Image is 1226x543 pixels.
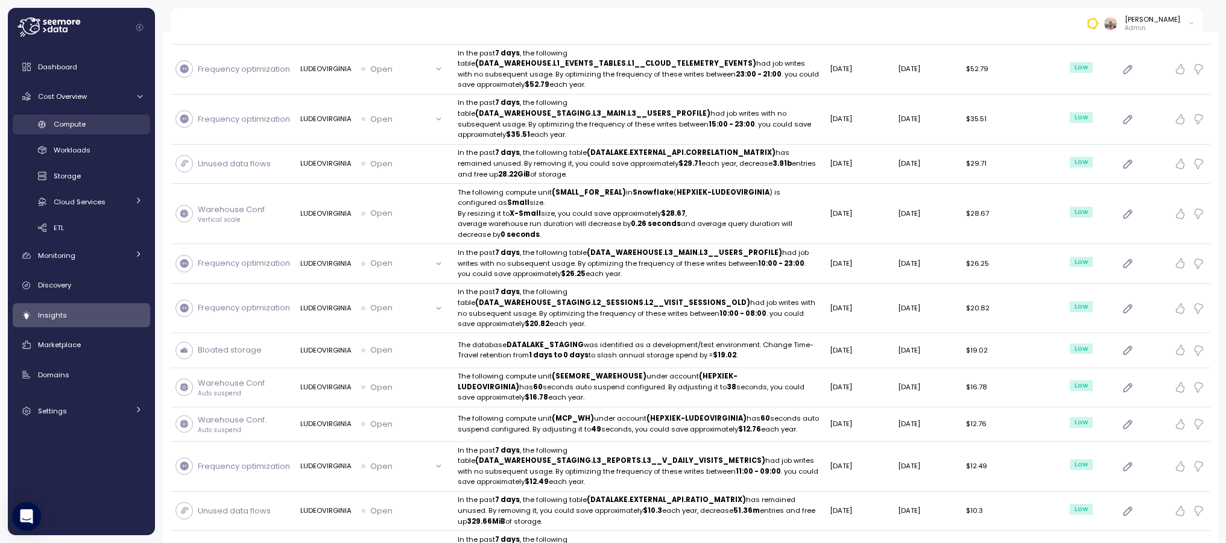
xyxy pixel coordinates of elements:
p: In the past , the following table had job writes with no subsequent usage. By optimizing the freq... [458,48,820,91]
td: LUDEOVIRGINIA [295,333,356,368]
button: Open [361,457,448,475]
span: Workloads [54,145,90,155]
span: Compute [54,119,86,129]
strong: 1 days to 0 days [529,350,589,360]
span: Domains [38,370,69,380]
td: LUDEOVIRGINIA [295,145,356,184]
strong: 7 days [495,287,520,297]
div: Open Intercom Messenger [12,502,41,531]
p: In the past , the following table has remained unused. By removing it, you could save approximate... [458,495,820,527]
a: Marketplace [13,333,150,357]
p: Frequency optimization [198,460,290,472]
p: Open [370,113,393,125]
p: By resizing it to size, you could save approximately , [458,209,820,219]
td: $20.82 [961,284,1065,334]
button: Collapse navigation [132,23,147,32]
div: Low [1070,459,1093,470]
p: The following compute unit under account has seconds auto suspend configured. By adjusting it to ... [458,371,820,403]
td: [DATE] [825,184,893,245]
td: $26.25 [961,244,1065,283]
strong: 10:00 - 23:00 [758,259,804,268]
div: Low [1070,207,1093,218]
button: Open [361,300,448,317]
span: Discovery [38,280,71,290]
p: Open [370,505,393,517]
strong: 49 [591,424,601,434]
a: Workloads [13,140,150,160]
td: $16.78 [961,368,1065,407]
span: ETL [54,223,64,233]
p: Vertical scale [198,216,267,224]
a: Discovery [13,274,150,298]
td: LUDEOVIRGINIA [295,284,356,334]
p: In the past , the following table has remained unused. By removing it, you could save approximate... [458,148,820,180]
span: Dashboard [38,62,77,72]
td: $19.02 [961,333,1065,368]
td: [DATE] [893,368,961,407]
p: In the past , the following table had job writes with no subsequent usage. By optimizing the freq... [458,248,820,280]
div: Low [1070,504,1093,515]
a: Cost Overview [13,84,150,108]
strong: (DATALAKE.EXTERNAL_API.CORRELATION_MATRIX) [587,148,776,157]
strong: $12.76 [738,424,761,434]
strong: 28.22GiB [498,169,530,179]
td: $12.76 [961,407,1065,442]
strong: $19.02 [713,350,736,360]
td: LUDEOVIRGINIA [295,184,356,245]
div: Low [1070,157,1093,168]
a: Monitoring [13,243,150,268]
a: Compute [13,115,150,134]
div: Low [1070,417,1093,428]
span: Storage [54,171,81,181]
strong: $29.71 [678,159,701,168]
td: [DATE] [893,95,961,145]
p: Auto suspend [198,426,267,435]
td: LUDEOVIRGINIA [295,442,356,492]
strong: (HEPXIEK-LUDEOVIRGINIA) [458,371,738,392]
strong: 7 days [495,445,520,455]
strong: 0.26 seconds [631,219,681,228]
p: The following compute unit in ( ) is configured as size. [458,187,820,209]
strong: $20.82 [525,319,549,328]
a: Cloud Services [13,192,150,212]
strong: 15:00 - 23:00 [709,119,755,129]
td: [DATE] [893,492,961,531]
strong: $35.51 [506,130,530,139]
p: Frequency optimization [198,113,290,125]
span: Insights [38,310,67,320]
strong: (DATA_WAREHOUSE_STAGING.L3_MAIN.L3__USERS_PROFILE) [475,108,710,118]
div: Low [1070,301,1093,312]
p: Auto suspend [198,389,267,398]
span: Cost Overview [38,92,87,101]
span: Cloud Services [54,197,106,207]
p: Warehouse Conf. [198,414,267,426]
strong: $28.67 [661,209,686,218]
strong: 7 days [495,48,520,58]
p: In the past , the following table had job writes with no subsequent usage. By optimizing the freq... [458,287,820,330]
button: Open [361,60,448,78]
p: The following compute unit under account has seconds auto suspend configured. By adjusting it to ... [458,413,820,435]
strong: (SEEMORE_WAREHOUSE) [552,371,646,381]
td: $12.49 [961,442,1065,492]
td: [DATE] [825,333,893,368]
strong: $10.3 [643,506,662,515]
td: [DATE] [825,45,893,95]
strong: $52.79 [525,80,549,89]
p: Open [370,63,393,75]
strong: 51.36m [733,506,760,515]
td: LUDEOVIRGINIA [295,407,356,442]
p: Unused data flows [198,505,271,517]
strong: Snowflake [633,187,674,197]
strong: 7 days [495,148,520,157]
strong: 60 [533,382,543,392]
p: In the past , the following table had job writes with no subsequent usage. By optimizing the freq... [458,98,820,140]
p: In the past , the following table had job writes with no subsequent usage. By optimizing the freq... [458,445,820,488]
div: Low [1070,112,1093,123]
td: [DATE] [825,284,893,334]
img: 674ed23b375e5a52cb36cc49.PNG [1086,17,1099,30]
div: Low [1070,62,1093,73]
strong: 11:00 - 09:00 [736,466,781,476]
strong: (MCP_WH) [552,413,594,423]
p: Frequency optimization [198,302,290,314]
td: [DATE] [893,184,961,245]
